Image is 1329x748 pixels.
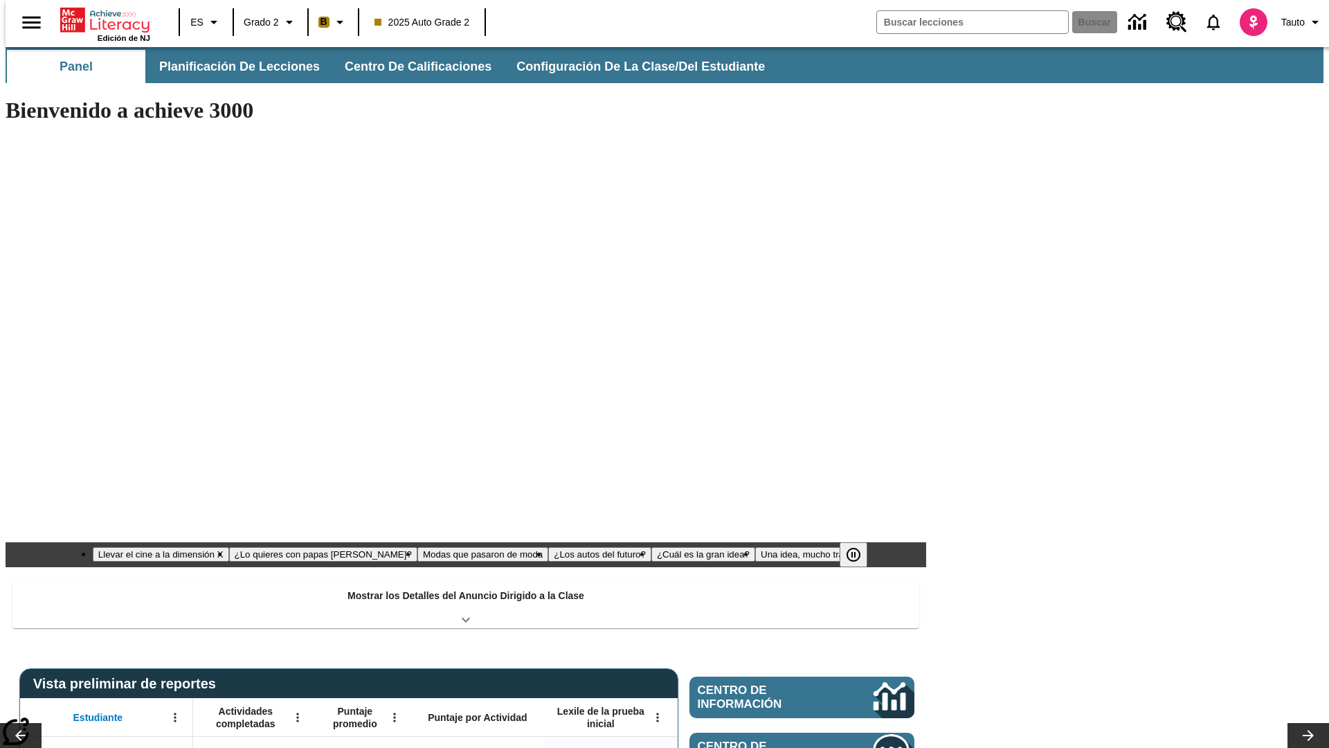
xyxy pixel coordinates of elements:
[60,6,150,34] a: Portada
[647,707,668,728] button: Abrir menú
[184,10,228,35] button: Lenguaje: ES, Selecciona un idioma
[755,547,867,562] button: Diapositiva 6 Una idea, mucho trabajo
[6,50,777,83] div: Subbarra de navegación
[505,50,776,83] button: Configuración de la clase/del estudiante
[840,542,881,567] div: Pausar
[11,2,52,43] button: Abrir el menú lateral
[428,711,527,724] span: Puntaje por Actividad
[7,50,145,83] button: Panel
[417,547,548,562] button: Diapositiva 3 Modas que pasaron de moda
[93,547,229,562] button: Diapositiva 1 Llevar el cine a la dimensión X
[200,705,291,730] span: Actividades completadas
[1120,3,1158,42] a: Centro de información
[229,547,417,562] button: Diapositiva 2 ¿Lo quieres con papas fritas?
[165,707,186,728] button: Abrir menú
[1158,3,1195,41] a: Centro de recursos, Se abrirá en una pestaña nueva.
[190,15,204,30] span: ES
[1231,4,1276,40] button: Escoja un nuevo avatar
[334,50,503,83] button: Centro de calificaciones
[698,684,827,711] span: Centro de información
[73,711,123,724] span: Estudiante
[1276,10,1329,35] button: Perfil/Configuración
[60,5,150,42] div: Portada
[1240,8,1267,36] img: avatar image
[320,13,327,30] span: B
[287,707,308,728] button: Abrir menú
[840,542,867,567] button: Pausar
[548,547,651,562] button: Diapositiva 4 ¿Los autos del futuro?
[238,10,303,35] button: Grado: Grado 2, Elige un grado
[313,10,354,35] button: Boost El color de la clase es anaranjado claro. Cambiar el color de la clase.
[550,705,651,730] span: Lexile de la prueba inicial
[384,707,405,728] button: Abrir menú
[33,676,223,692] span: Vista preliminar de reportes
[689,677,914,718] a: Centro de información
[374,15,470,30] span: 2025 Auto Grade 2
[6,98,926,123] h1: Bienvenido a achieve 3000
[347,589,584,603] p: Mostrar los Detalles del Anuncio Dirigido a la Clase
[877,11,1068,33] input: Buscar campo
[322,705,388,730] span: Puntaje promedio
[12,580,919,628] div: Mostrar los Detalles del Anuncio Dirigido a la Clase
[1281,15,1305,30] span: Tauto
[1195,4,1231,40] a: Notificaciones
[1287,723,1329,748] button: Carrusel de lecciones, seguir
[148,50,331,83] button: Planificación de lecciones
[244,15,279,30] span: Grado 2
[98,34,150,42] span: Edición de NJ
[6,47,1323,83] div: Subbarra de navegación
[651,547,755,562] button: Diapositiva 5 ¿Cuál es la gran idea?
